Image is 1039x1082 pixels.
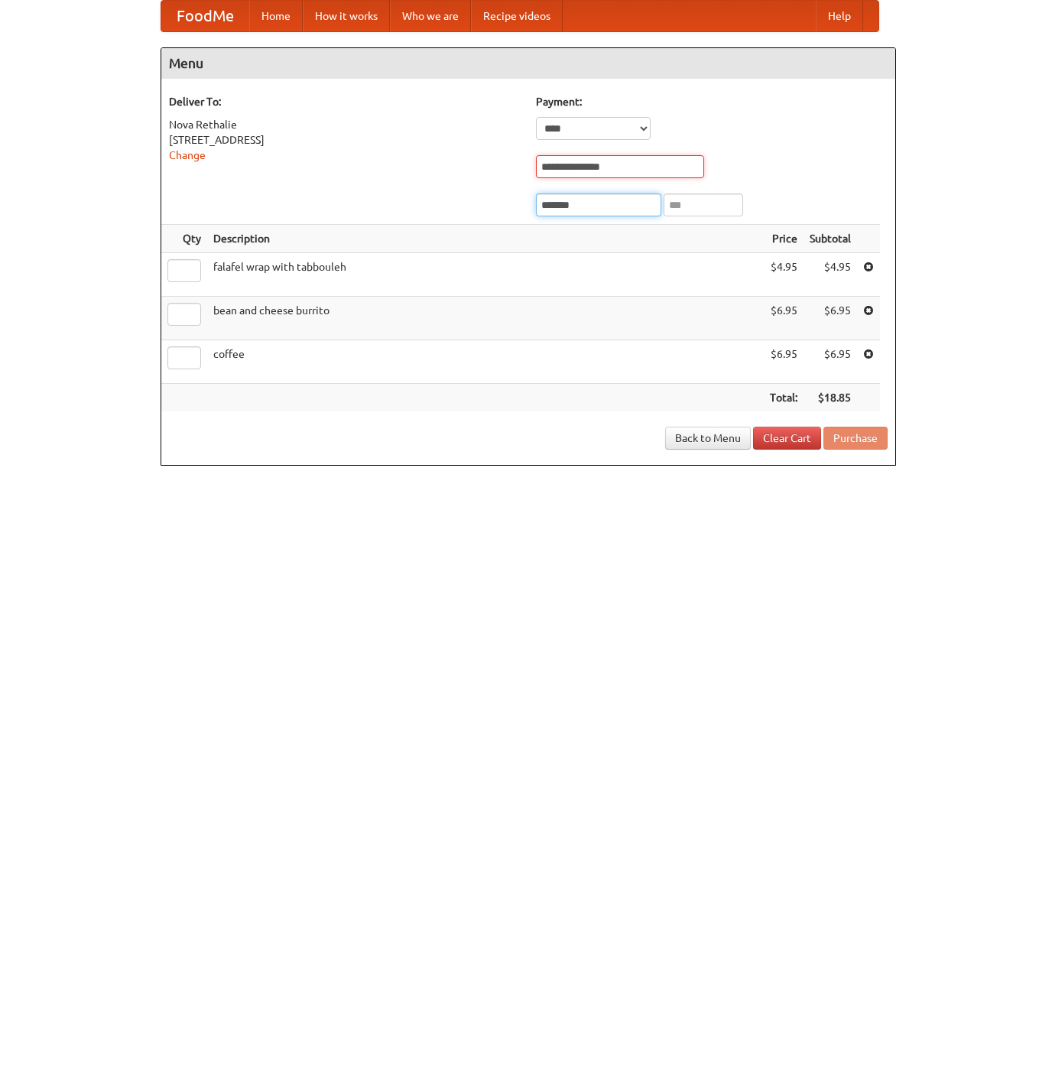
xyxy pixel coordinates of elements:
th: Price [764,225,804,253]
td: $6.95 [764,297,804,340]
td: $6.95 [804,340,857,384]
td: $6.95 [804,297,857,340]
div: Nova Rethalie [169,117,521,132]
a: Clear Cart [753,427,821,450]
th: $18.85 [804,384,857,412]
a: Who we are [390,1,471,31]
a: Recipe videos [471,1,563,31]
th: Subtotal [804,225,857,253]
th: Total: [764,384,804,412]
td: $4.95 [804,253,857,297]
a: Back to Menu [665,427,751,450]
a: Help [816,1,863,31]
th: Description [207,225,764,253]
button: Purchase [823,427,888,450]
a: Home [249,1,303,31]
td: falafel wrap with tabbouleh [207,253,764,297]
td: bean and cheese burrito [207,297,764,340]
a: FoodMe [161,1,249,31]
td: coffee [207,340,764,384]
th: Qty [161,225,207,253]
h4: Menu [161,48,895,79]
a: Change [169,149,206,161]
h5: Payment: [536,94,888,109]
h5: Deliver To: [169,94,521,109]
a: How it works [303,1,390,31]
div: [STREET_ADDRESS] [169,132,521,148]
td: $4.95 [764,253,804,297]
td: $6.95 [764,340,804,384]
